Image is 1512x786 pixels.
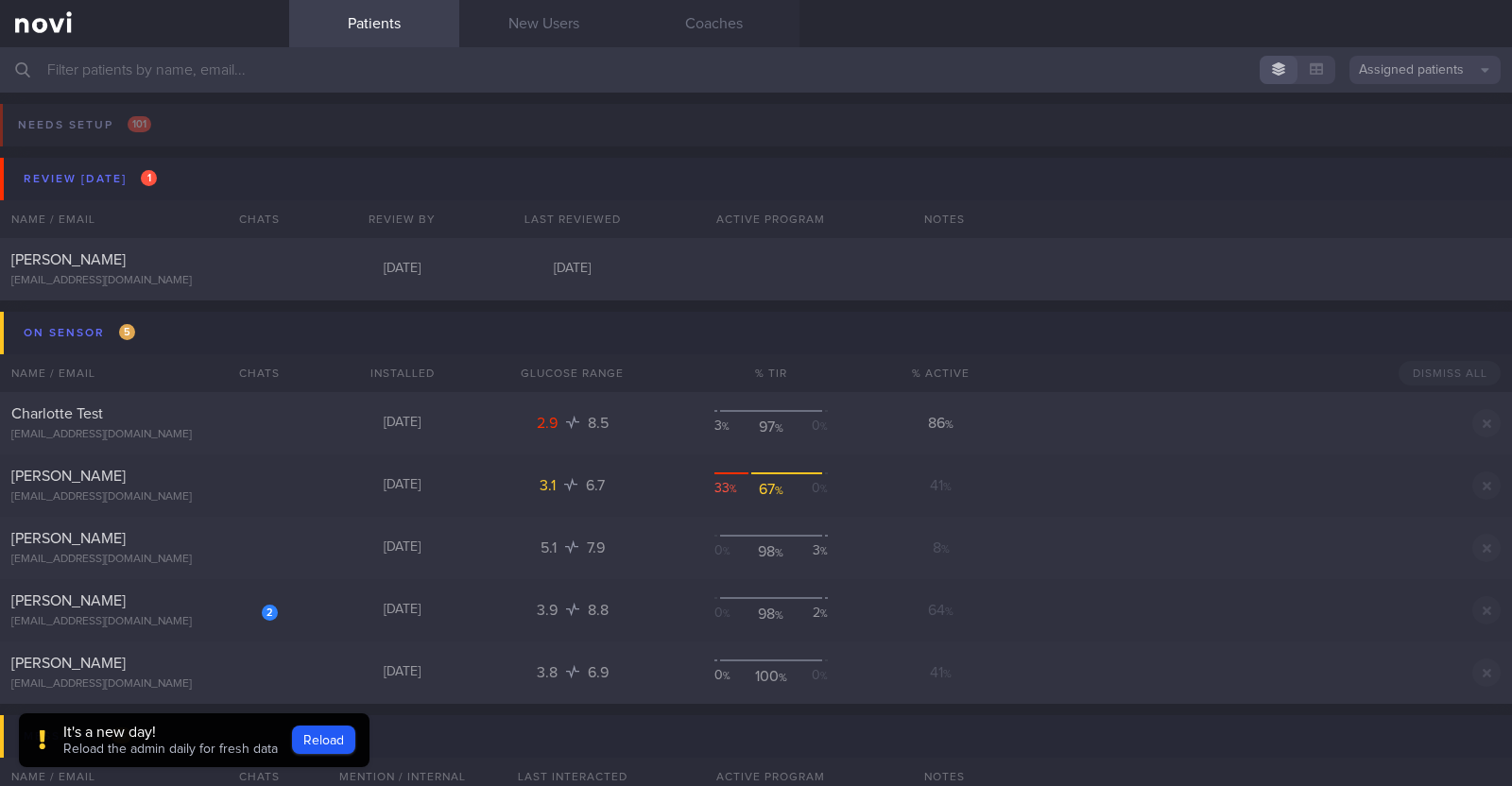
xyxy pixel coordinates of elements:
sub: % [820,422,828,432]
div: 86 [885,414,998,433]
span: 8.8 [588,603,609,618]
div: [DATE] [318,415,488,432]
sub: % [820,485,828,494]
span: 1 [141,170,157,186]
div: 0 [793,418,828,436]
sub: % [820,547,828,556]
div: 0 [793,480,828,499]
sub: % [943,482,952,493]
div: 8 [885,538,998,557]
span: 2.9 [537,416,561,431]
sub: % [722,422,730,432]
div: Review [DATE] [19,166,162,192]
div: [EMAIL_ADDRESS][DOMAIN_NAME] [11,677,278,692]
div: It's a new day! [63,723,278,742]
span: 5.1 [541,540,560,555]
sub: % [820,609,828,619]
button: Reload [292,726,355,754]
span: [PERSON_NAME] [11,252,126,267]
div: [EMAIL_ADDRESS][DOMAIN_NAME] [11,615,278,629]
span: 7.9 [587,540,605,555]
div: Chats [214,200,289,238]
div: 98 [753,605,788,624]
div: [DATE] [318,539,488,556]
sub: % [945,607,954,618]
button: Dismiss All [1399,361,1501,385]
div: [EMAIL_ADDRESS][DOMAIN_NAME] [11,428,278,442]
div: 3 [793,542,828,561]
span: [PERSON_NAME] [11,656,126,671]
sub: % [730,485,737,494]
div: Review By [318,200,488,238]
sub: % [775,423,783,435]
span: 3.8 [537,665,561,680]
div: 2 [262,605,278,621]
sub: % [775,486,783,497]
span: [PERSON_NAME] [11,593,126,608]
sub: % [723,547,730,556]
div: Needs setup [13,112,156,138]
div: Notes [913,200,1512,238]
div: % Active [885,354,998,392]
div: Active Program [658,200,885,238]
span: 3.1 [540,478,559,493]
div: Glucose Range [488,354,658,392]
div: On sensor [19,320,140,346]
div: [EMAIL_ADDRESS][DOMAIN_NAME] [11,553,278,567]
div: 33 [714,480,749,499]
div: 0 [714,605,749,624]
div: Installed [318,354,488,392]
span: 5 [119,324,135,340]
div: [EMAIL_ADDRESS][DOMAIN_NAME] [11,274,278,288]
sub: % [775,548,783,559]
div: 100 [753,667,788,686]
div: 0 [793,667,828,686]
div: 3 [714,418,749,436]
div: [DATE] [318,664,488,681]
div: Last Reviewed [488,200,658,238]
div: 97 [753,418,788,436]
div: 64 [885,601,998,620]
div: [DATE] [318,602,488,619]
div: Chats [214,354,289,392]
span: 3.9 [537,603,561,618]
sub: % [779,673,787,684]
div: 41 [885,663,998,682]
span: [PERSON_NAME] [11,469,126,484]
sub: % [775,610,783,622]
button: Assigned patients [1349,56,1501,84]
sub: % [941,544,950,555]
sub: % [945,419,954,431]
span: Reload the admin daily for fresh data [63,743,278,756]
div: 0 [714,667,749,686]
sub: % [723,609,730,619]
div: 67 [753,480,788,499]
span: Charlotte Test [11,406,103,421]
div: [DATE] [318,261,488,278]
div: [DATE] [488,261,658,278]
div: 2 [793,605,828,624]
div: % TIR [658,354,885,392]
div: 98 [753,542,788,561]
div: 41 [885,476,998,495]
sub: % [943,669,952,680]
span: 8.5 [588,416,609,431]
span: 6.7 [586,478,605,493]
span: 6.9 [588,665,609,680]
sub: % [723,672,730,681]
div: [DATE] [318,477,488,494]
span: [PERSON_NAME] [11,531,126,546]
div: 0 [714,542,749,561]
div: [EMAIL_ADDRESS][DOMAIN_NAME] [11,490,278,504]
span: 101 [128,116,151,132]
sub: % [820,672,828,681]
